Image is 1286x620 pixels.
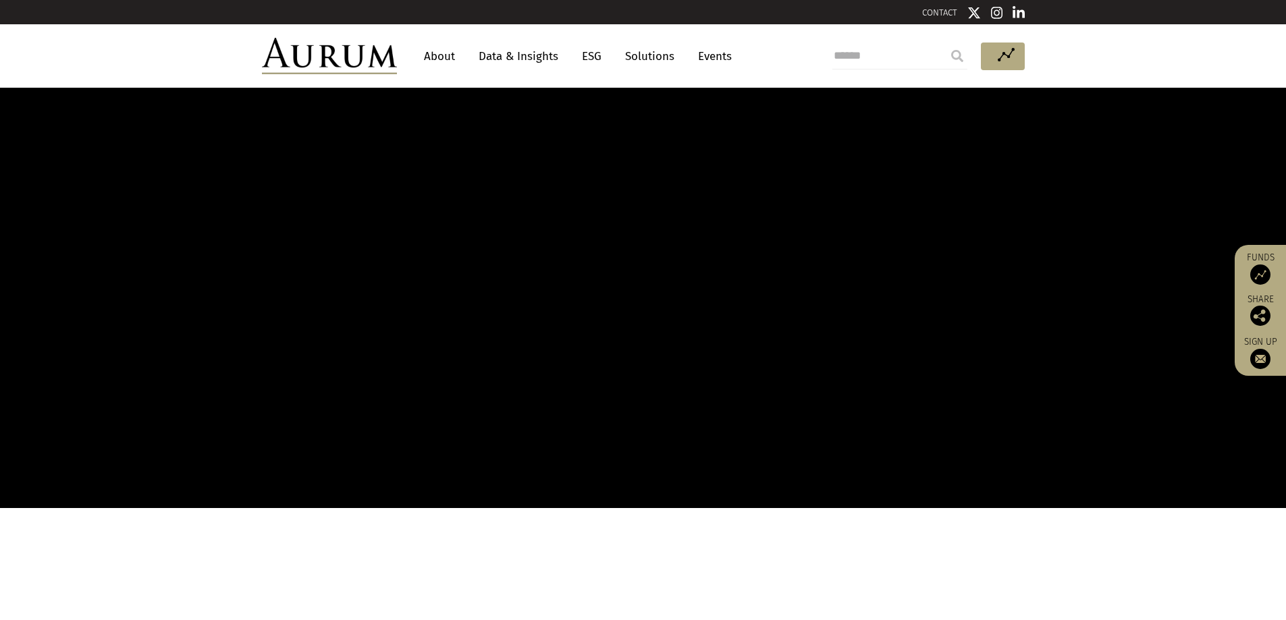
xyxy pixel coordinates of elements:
a: Events [691,44,732,69]
a: ESG [575,44,608,69]
input: Submit [944,43,971,69]
img: Twitter icon [967,6,981,20]
a: About [417,44,462,69]
a: Funds [1241,252,1279,285]
a: Data & Insights [472,44,565,69]
img: Linkedin icon [1013,6,1025,20]
a: Solutions [618,44,681,69]
img: Aurum [262,38,397,74]
a: Sign up [1241,336,1279,369]
img: Share this post [1250,306,1270,326]
img: Instagram icon [991,6,1003,20]
a: CONTACT [922,7,957,18]
img: Sign up to our newsletter [1250,349,1270,369]
img: Access Funds [1250,264,1270,285]
div: Share [1241,295,1279,326]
